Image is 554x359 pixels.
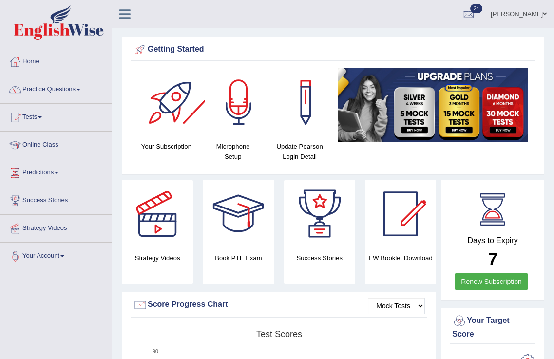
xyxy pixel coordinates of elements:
h4: Microphone Setup [205,141,262,162]
img: small5.jpg [338,68,528,142]
div: Your Target Score [452,314,533,340]
h4: Book PTE Exam [203,253,274,263]
b: 7 [488,249,497,268]
h4: Days to Expiry [452,236,533,245]
a: Practice Questions [0,76,112,100]
span: 24 [470,4,482,13]
div: Score Progress Chart [133,298,425,312]
div: Getting Started [133,42,533,57]
a: Home [0,48,112,73]
a: Strategy Videos [0,215,112,239]
a: Tests [0,104,112,128]
h4: Strategy Videos [122,253,193,263]
a: Success Stories [0,187,112,211]
a: Online Class [0,132,112,156]
h4: Your Subscription [138,141,195,151]
a: Renew Subscription [455,273,528,290]
tspan: Test scores [256,329,302,339]
text: 90 [153,348,158,354]
h4: EW Booklet Download [365,253,436,263]
h4: Success Stories [284,253,355,263]
a: Predictions [0,159,112,184]
h4: Update Pearson Login Detail [271,141,328,162]
a: Your Account [0,243,112,267]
